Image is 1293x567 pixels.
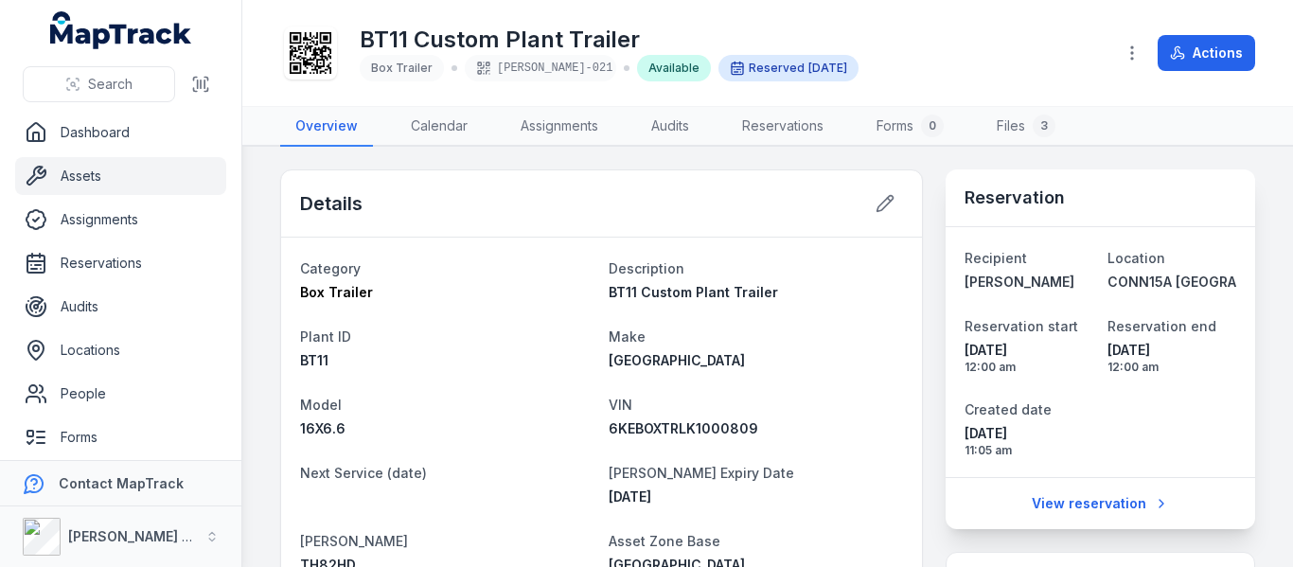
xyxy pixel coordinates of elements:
a: Calendar [396,107,483,147]
a: Files3 [982,107,1071,147]
span: [PERSON_NAME] Expiry Date [609,465,794,481]
button: Search [23,66,175,102]
a: Locations [15,331,226,369]
time: 9/15/2025, 12:00:00 AM [808,61,847,76]
span: Search [88,75,133,94]
span: 6KEBOXTRLK1000809 [609,420,758,436]
a: Audits [636,107,704,147]
span: [DATE] [609,488,651,505]
span: BT11 Custom Plant Trailer [609,284,778,300]
h2: Details [300,190,363,217]
a: Assignments [15,201,226,239]
a: Overview [280,107,373,147]
span: Model [300,397,342,413]
h1: BT11 Custom Plant Trailer [360,25,859,55]
span: [DATE] [1107,341,1236,360]
span: 11:05 am [965,443,1093,458]
span: Reservation start [965,318,1078,334]
time: 9/15/2026, 10:00:00 AM [609,488,651,505]
span: [GEOGRAPHIC_DATA] [609,352,745,368]
span: [DATE] [965,341,1093,360]
span: Category [300,260,361,276]
span: [DATE] [808,61,847,75]
span: Reservation end [1107,318,1216,334]
span: [PERSON_NAME] [300,533,408,549]
span: Box Trailer [371,61,433,75]
div: Reserved [718,55,859,81]
strong: Contact MapTrack [59,475,184,491]
a: Dashboard [15,114,226,151]
a: [PERSON_NAME] [965,273,1093,292]
span: 12:00 am [965,360,1093,375]
a: Reservations [15,244,226,282]
a: People [15,375,226,413]
button: Actions [1158,35,1255,71]
h3: Reservation [965,185,1065,211]
span: VIN [609,397,632,413]
div: 0 [921,115,944,137]
span: Make [609,328,646,345]
a: Forms [15,418,226,456]
span: Recipient [965,250,1027,266]
span: 12:00 am [1107,360,1236,375]
a: Assignments [505,107,613,147]
a: Audits [15,288,226,326]
a: View reservation [1019,486,1181,522]
span: Box Trailer [300,284,373,300]
span: 16X6.6 [300,420,345,436]
a: CONN15A [GEOGRAPHIC_DATA] By-Pass [1107,273,1236,292]
span: BT11 [300,352,328,368]
span: Description [609,260,684,276]
span: Next Service (date) [300,465,427,481]
div: [PERSON_NAME]-021 [465,55,616,81]
div: Available [637,55,711,81]
time: 9/15/2025, 12:00:00 AM [965,341,1093,375]
span: Plant ID [300,328,351,345]
a: Forms0 [861,107,959,147]
span: Asset Zone Base [609,533,720,549]
time: 10/6/2025, 12:00:00 AM [1107,341,1236,375]
a: Reservations [727,107,839,147]
div: 3 [1033,115,1055,137]
span: [DATE] [965,424,1093,443]
strong: [PERSON_NAME] Group [68,528,223,544]
span: Location [1107,250,1165,266]
a: MapTrack [50,11,192,49]
a: Assets [15,157,226,195]
time: 9/10/2025, 11:05:54 AM [965,424,1093,458]
span: Created date [965,401,1052,417]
